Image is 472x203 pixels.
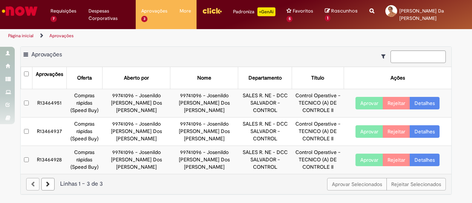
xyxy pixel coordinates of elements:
[325,15,330,22] span: 1
[26,180,446,188] div: Linhas 1 − 3 de 3
[1,4,39,18] img: ServiceNow
[32,146,66,174] td: R13464928
[66,89,103,118] td: Compras rápidas (Speed Buy)
[331,7,358,14] span: Rascunhos
[6,29,309,43] ul: Trilhas de página
[180,7,191,15] span: More
[311,74,324,82] div: Título
[381,54,389,59] i: Mostrar filtros para: Suas Solicitações
[355,125,383,138] button: Aprovar
[293,7,313,15] span: Favoritos
[170,118,238,146] td: 99741096 - Josenildo [PERSON_NAME] Dos [PERSON_NAME]
[51,7,76,15] span: Requisições
[66,146,103,174] td: Compras rápidas (Speed Buy)
[238,146,292,174] td: SALES R. NE - DCC SALVADOR - CONTROL
[383,125,410,138] button: Rejeitar
[103,118,170,146] td: 99741096 - Josenildo [PERSON_NAME] Dos [PERSON_NAME]
[410,154,440,166] a: Detalhes
[31,51,62,58] span: Aprovações
[287,16,293,22] span: 5
[383,97,410,109] button: Rejeitar
[249,74,282,82] div: Departamento
[292,118,344,146] td: Control Operative - TECNICO (A) DE CONTROLE II
[325,8,358,21] a: Rascunhos
[66,118,103,146] td: Compras rápidas (Speed Buy)
[32,118,66,146] td: R13464937
[257,7,275,16] p: +GenAi
[233,7,275,16] div: Padroniza
[170,89,238,118] td: 99741096 - Josenildo [PERSON_NAME] Dos [PERSON_NAME]
[292,89,344,118] td: Control Operative - TECNICO (A) DE CONTROLE II
[197,74,211,82] div: Nome
[49,33,74,39] a: Aprovações
[292,146,344,174] td: Control Operative - TECNICO (A) DE CONTROLE II
[36,71,63,78] div: Aprovações
[170,146,238,174] td: 99741096 - Josenildo [PERSON_NAME] Dos [PERSON_NAME]
[124,74,149,82] div: Aberto por
[141,16,147,22] span: 3
[399,8,444,21] span: [PERSON_NAME] Da [PERSON_NAME]
[383,154,410,166] button: Rejeitar
[410,125,440,138] a: Detalhes
[355,97,383,109] button: Aprovar
[88,7,131,22] span: Despesas Corporativas
[141,7,167,15] span: Aprovações
[103,146,170,174] td: 99741096 - Josenildo [PERSON_NAME] Dos [PERSON_NAME]
[202,5,222,16] img: click_logo_yellow_360x200.png
[77,74,92,82] div: Oferta
[410,97,440,109] a: Detalhes
[238,89,292,118] td: SALES R. NE - DCC SALVADOR - CONTROL
[103,89,170,118] td: 99741096 - Josenildo [PERSON_NAME] Dos [PERSON_NAME]
[8,33,34,39] a: Página inicial
[355,154,383,166] button: Aprovar
[391,74,405,82] div: Ações
[238,118,292,146] td: SALES R. NE - DCC SALVADOR - CONTROL
[51,16,57,22] span: 7
[32,67,66,89] th: Aprovações
[32,89,66,118] td: R13464951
